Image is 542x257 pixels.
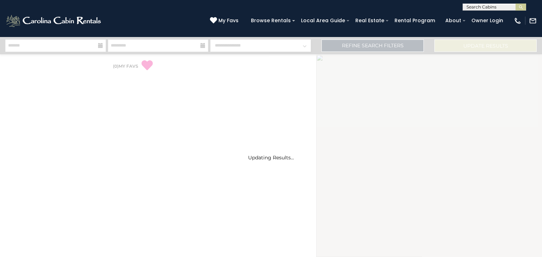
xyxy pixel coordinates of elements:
a: Browse Rentals [247,15,294,26]
span: My Favs [218,17,239,24]
img: mail-regular-white.png [529,17,537,25]
a: Rental Program [391,15,439,26]
a: About [442,15,465,26]
a: Local Area Guide [297,15,349,26]
img: White-1-2.png [5,14,103,28]
a: My Favs [210,17,240,25]
img: phone-regular-white.png [514,17,522,25]
a: Owner Login [468,15,507,26]
a: Real Estate [352,15,388,26]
